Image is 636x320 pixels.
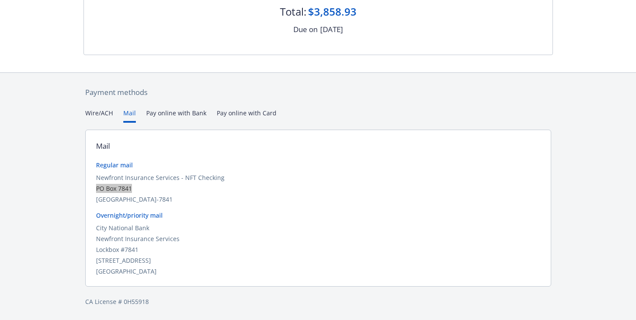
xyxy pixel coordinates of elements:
[280,4,306,19] div: Total:
[146,108,206,123] button: Pay online with Bank
[85,108,113,123] button: Wire/ACH
[96,140,110,152] div: Mail
[96,184,540,193] div: PO Box 7841
[293,24,318,35] div: Due on
[96,195,540,204] div: [GEOGRAPHIC_DATA]-7841
[308,4,357,19] div: $3,858.93
[96,160,540,170] div: Regular mail
[85,87,551,98] div: Payment methods
[96,256,540,265] div: [STREET_ADDRESS]
[320,24,343,35] div: [DATE]
[96,267,540,276] div: [GEOGRAPHIC_DATA]
[96,173,540,182] div: Newfront Insurance Services - NFT Checking
[96,223,540,232] div: City National Bank
[96,245,540,254] div: Lockbox #7841
[123,108,136,123] button: Mail
[96,211,540,220] div: Overnight/priority mail
[217,108,276,123] button: Pay online with Card
[85,297,551,306] div: CA License # 0H55918
[96,234,540,243] div: Newfront Insurance Services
